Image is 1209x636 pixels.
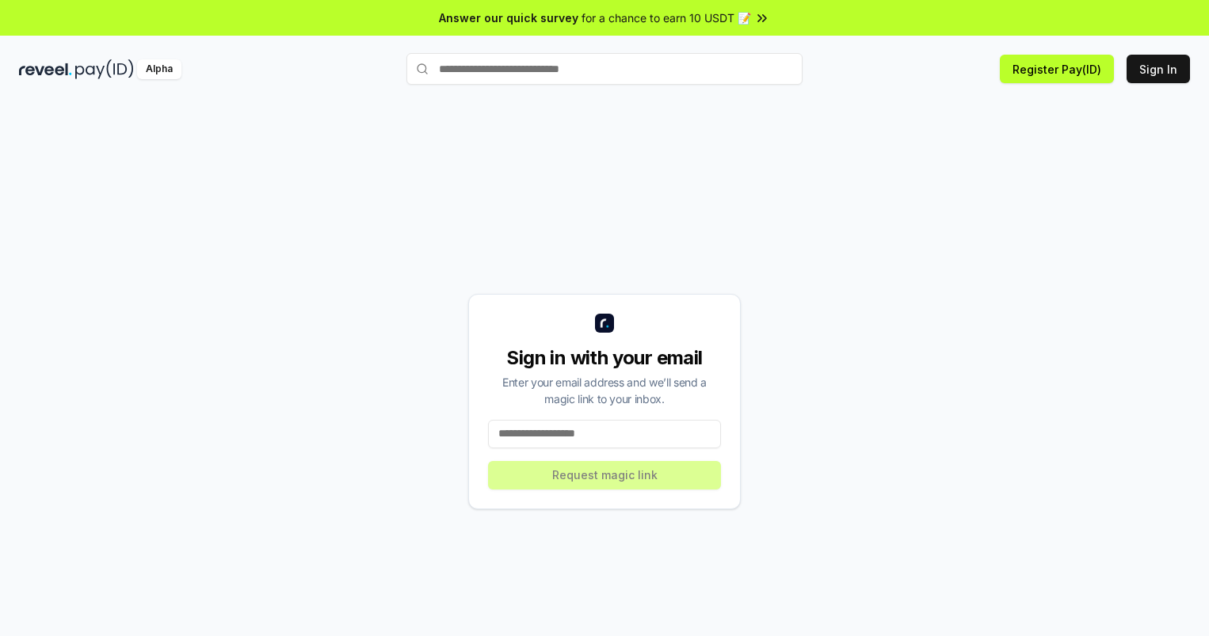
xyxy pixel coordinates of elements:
span: for a chance to earn 10 USDT 📝 [582,10,751,26]
button: Register Pay(ID) [1000,55,1114,83]
button: Sign In [1127,55,1190,83]
div: Sign in with your email [488,345,721,371]
span: Answer our quick survey [439,10,578,26]
img: logo_small [595,314,614,333]
div: Alpha [137,59,181,79]
img: reveel_dark [19,59,72,79]
div: Enter your email address and we’ll send a magic link to your inbox. [488,374,721,407]
img: pay_id [75,59,134,79]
